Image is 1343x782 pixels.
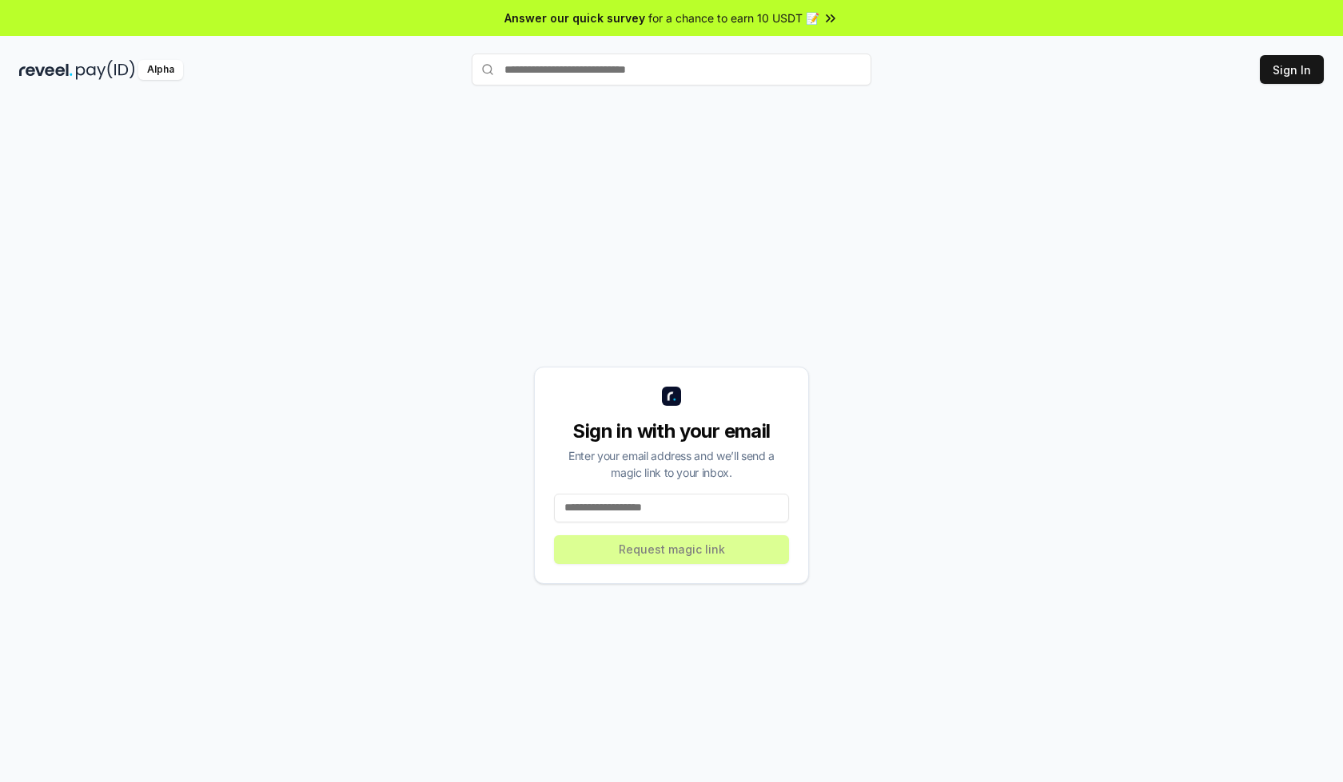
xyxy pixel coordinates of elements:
[662,387,681,406] img: logo_small
[554,419,789,444] div: Sign in with your email
[1260,55,1324,84] button: Sign In
[76,60,135,80] img: pay_id
[138,60,183,80] div: Alpha
[554,447,789,481] div: Enter your email address and we’ll send a magic link to your inbox.
[19,60,73,80] img: reveel_dark
[648,10,819,26] span: for a chance to earn 10 USDT 📝
[504,10,645,26] span: Answer our quick survey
